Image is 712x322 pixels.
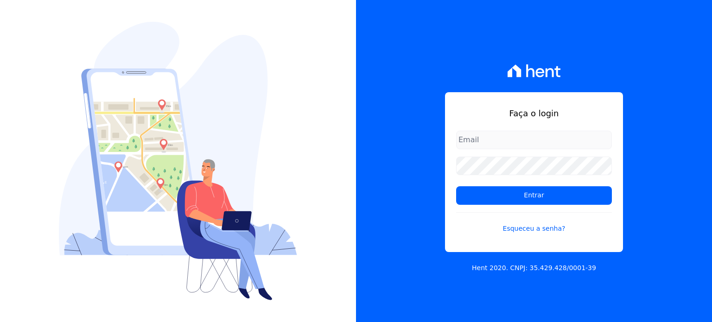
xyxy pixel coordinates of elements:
[59,22,297,300] img: Login
[456,186,612,205] input: Entrar
[472,263,596,273] p: Hent 2020. CNPJ: 35.429.428/0001-39
[456,107,612,120] h1: Faça o login
[456,212,612,234] a: Esqueceu a senha?
[456,131,612,149] input: Email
